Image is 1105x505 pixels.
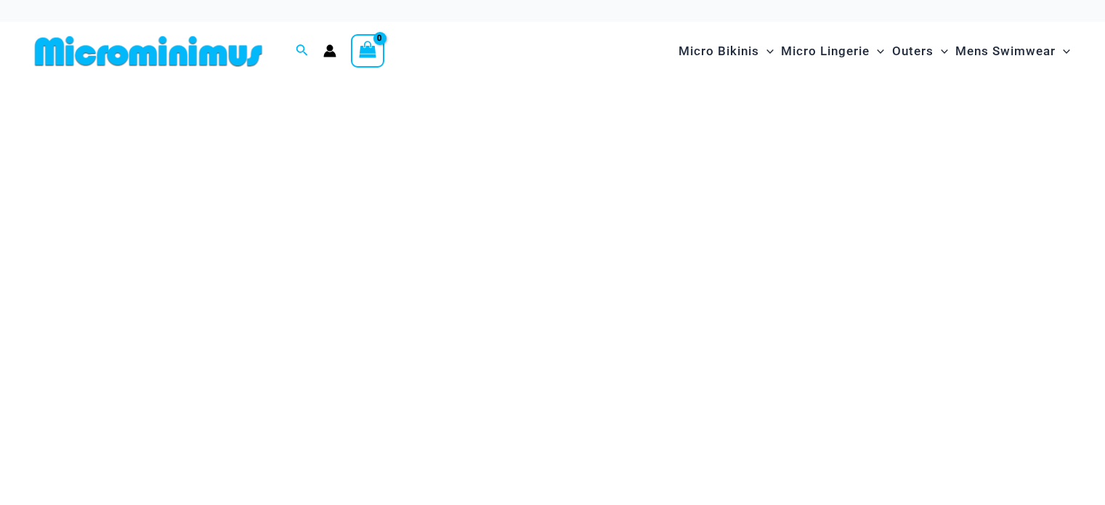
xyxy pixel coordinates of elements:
[759,33,774,70] span: Menu Toggle
[679,33,759,70] span: Micro Bikinis
[892,33,934,70] span: Outers
[675,29,777,73] a: Micro BikinisMenu ToggleMenu Toggle
[29,35,268,68] img: MM SHOP LOGO FLAT
[955,33,1056,70] span: Mens Swimwear
[323,44,336,57] a: Account icon link
[351,34,384,68] a: View Shopping Cart, empty
[777,29,888,73] a: Micro LingerieMenu ToggleMenu Toggle
[889,29,952,73] a: OutersMenu ToggleMenu Toggle
[296,42,309,60] a: Search icon link
[781,33,870,70] span: Micro Lingerie
[952,29,1074,73] a: Mens SwimwearMenu ToggleMenu Toggle
[673,27,1076,76] nav: Site Navigation
[934,33,948,70] span: Menu Toggle
[1056,33,1070,70] span: Menu Toggle
[870,33,884,70] span: Menu Toggle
